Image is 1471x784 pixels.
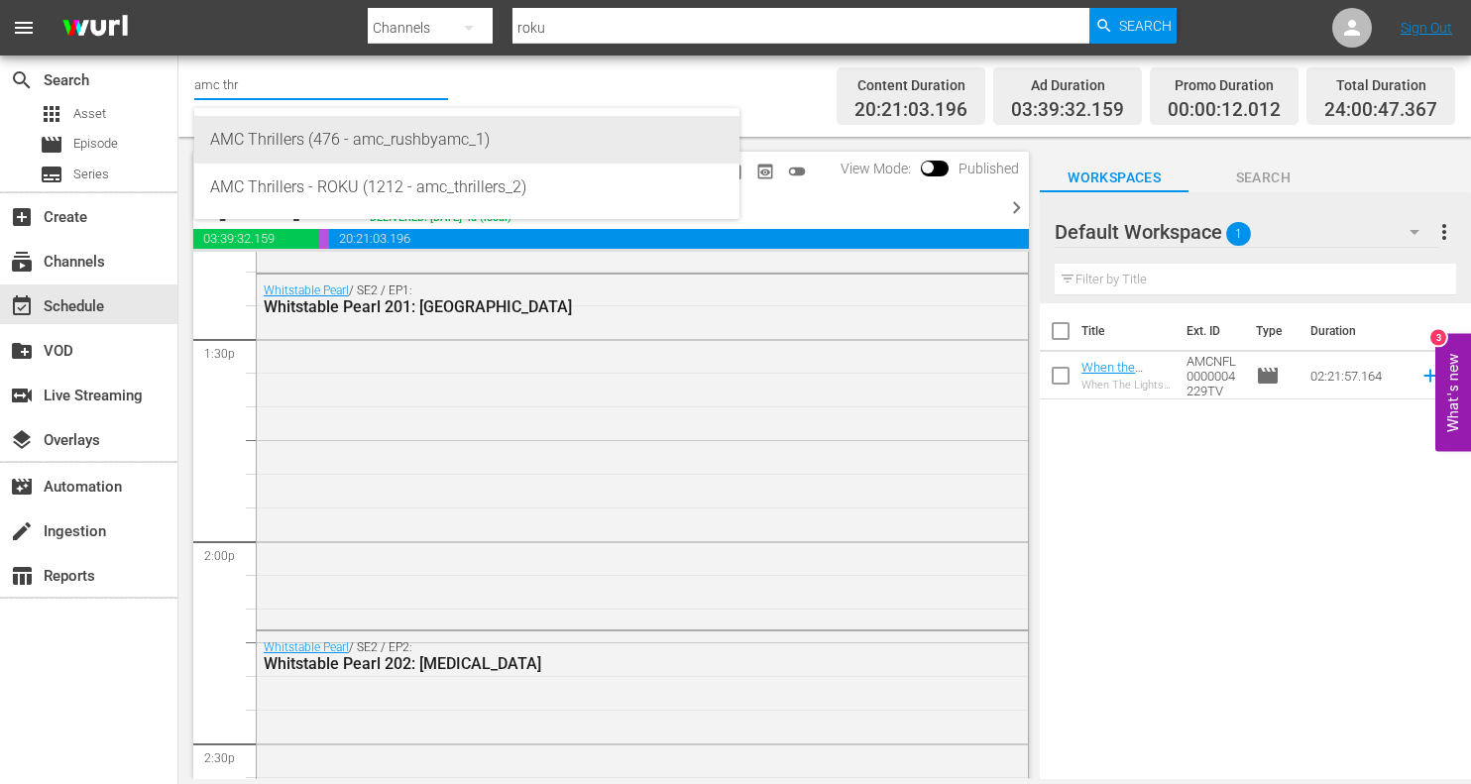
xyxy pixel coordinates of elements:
span: 24 hours Lineup View is OFF [781,156,813,187]
span: View Backup [749,156,781,187]
th: Duration [1299,303,1417,359]
span: Series [73,165,109,184]
td: AMCNFL0000004229TV [1179,352,1248,399]
span: 1 [1226,213,1251,255]
span: Toggle to switch from Published to Draft view. [921,161,935,174]
span: Asset [73,104,106,124]
span: table_chart [10,564,34,588]
img: ans4CAIJ8jUAAAAAAAAAAAAAAAAAAAAAAAAgQb4GAAAAAAAAAAAAAAAAAAAAAAAAJMjXAAAAAAAAAAAAAAAAAAAAAAAAgAT5G... [48,5,143,52]
span: VOD [10,339,34,363]
span: 00:00:12.012 [319,229,329,249]
div: Whitstable Pearl 202: [MEDICAL_DATA] [264,654,917,673]
span: 03:39:32.159 [1011,99,1124,122]
span: View Mode: [831,161,921,176]
span: Ingestion [10,519,34,543]
span: 03:39:32.159 [193,229,319,249]
button: Open Feedback Widget [1435,333,1471,451]
div: Whitstable Pearl 201: [GEOGRAPHIC_DATA] [264,297,917,316]
div: / SE2 / EP1: [264,283,917,316]
a: Whitstable Pearl [264,283,349,297]
span: Live Streaming [10,384,34,407]
div: Content Duration [854,71,967,99]
span: Asset [40,102,63,126]
div: Default Workspace [1055,204,1438,260]
span: Automation [10,475,34,499]
span: menu [12,16,36,40]
th: Type [1244,303,1299,359]
span: search [10,68,34,92]
th: Title [1081,303,1175,359]
th: Ext. ID [1175,303,1244,359]
div: When The Lights Go Out [1081,379,1171,392]
span: 20:21:03.196 [329,229,1029,249]
div: 3 [1430,329,1446,345]
span: Schedule [10,294,34,318]
a: Whitstable Pearl [264,640,349,654]
span: Create [10,205,34,229]
div: AMC Thrillers (476 - amc_rushbyamc_1) [210,116,724,164]
span: Episode [40,133,63,157]
span: chevron_left [193,195,218,220]
div: Total Duration [1324,71,1437,99]
span: 00:00:12.012 [1168,99,1281,122]
span: Workspaces [1040,166,1188,190]
span: Episode [1256,364,1280,388]
span: 20:21:03.196 [854,99,967,122]
div: Ad Duration [1011,71,1124,99]
span: Channels [10,250,34,274]
span: 24:00:47.367 [1324,99,1437,122]
span: toggle_off [787,162,807,181]
span: Search [1119,8,1172,44]
div: Promo Duration [1168,71,1281,99]
span: chevron_right [1004,195,1029,220]
span: Search [1188,166,1337,190]
span: more_vert [1432,220,1456,244]
div: AMC Thrillers - ROKU (1212 - amc_thrillers_2) [210,164,724,211]
a: Sign Out [1401,20,1452,36]
svg: Add to Schedule [1419,365,1441,387]
span: Published [949,161,1029,176]
a: When the Lights Go Out [1081,360,1158,390]
span: preview_outlined [755,162,775,181]
span: Episode [73,134,118,154]
span: Series [40,163,63,186]
span: Overlays [10,428,34,452]
button: Search [1089,8,1177,44]
button: more_vert [1432,208,1456,256]
div: / SE2 / EP2: [264,640,917,673]
td: 02:21:57.164 [1302,352,1412,399]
